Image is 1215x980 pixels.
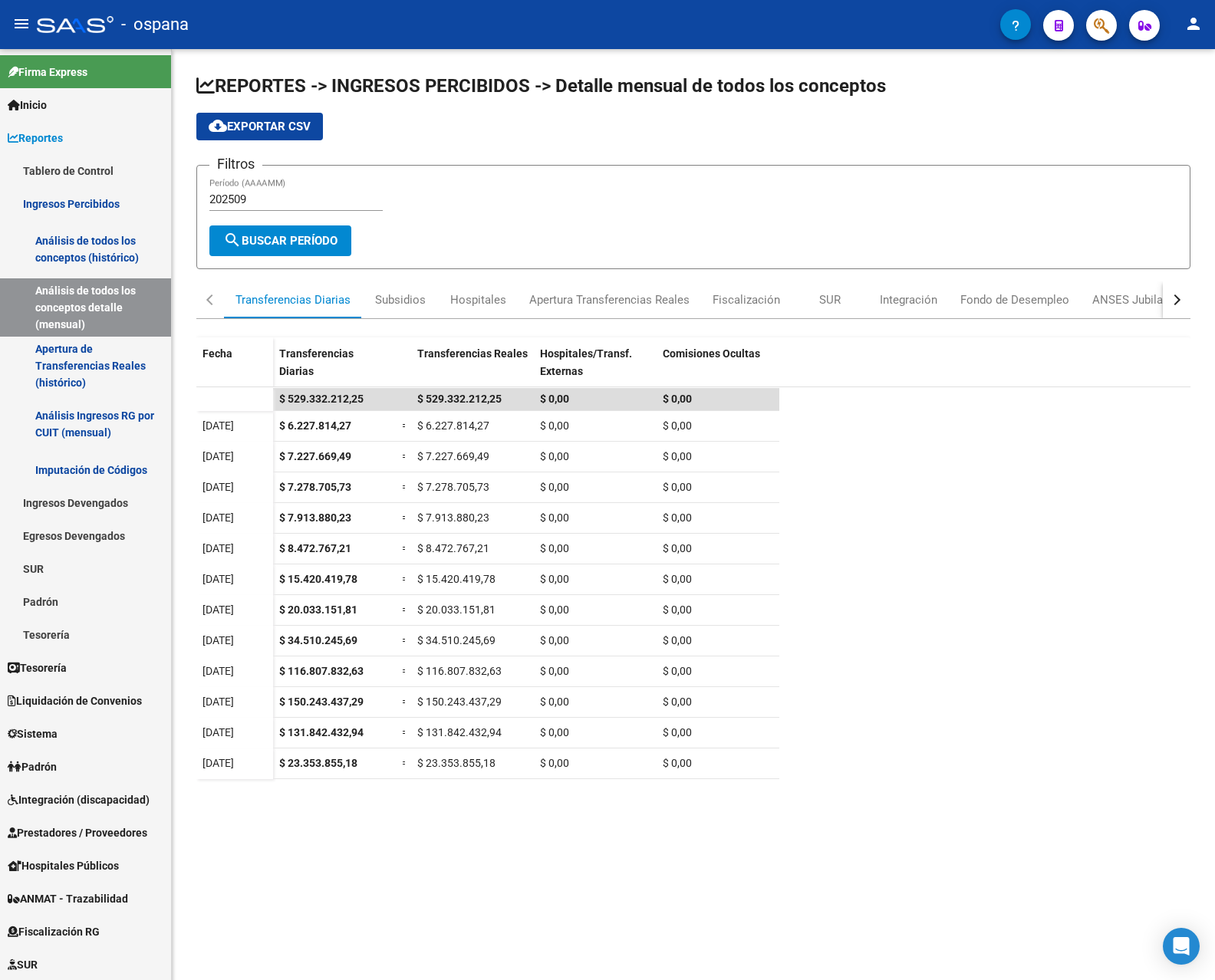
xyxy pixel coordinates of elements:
[209,120,311,133] span: Exportar CSV
[202,573,234,585] span: [DATE]
[713,291,780,308] div: Fiscalización
[417,726,502,738] span: $ 131.842.432,94
[657,337,779,402] datatable-header-cell: Comisiones Ocultas
[402,419,408,432] span: =
[209,117,227,135] mat-icon: cloud_download
[663,665,692,677] span: $ 0,00
[663,696,692,708] span: $ 0,00
[663,603,692,616] span: $ 0,00
[540,696,569,708] span: $ 0,00
[540,347,632,377] span: Hospitales/Transf. Externas
[417,634,496,646] span: $ 34.510.245,69
[202,419,234,432] span: [DATE]
[540,603,569,616] span: $ 0,00
[279,665,364,677] span: $ 116.807.832,63
[402,542,408,554] span: =
[663,419,692,432] span: $ 0,00
[402,665,408,677] span: =
[960,291,1069,308] div: Fondo de Desempleo
[402,450,408,462] span: =
[202,696,234,708] span: [DATE]
[402,603,408,616] span: =
[8,692,142,709] span: Liquidación de Convenios
[450,291,506,308] div: Hospitales
[540,665,569,677] span: $ 0,00
[1184,15,1203,33] mat-icon: person
[223,234,337,248] span: Buscar Período
[196,75,886,97] span: REPORTES -> INGRESOS PERCIBIDOS -> Detalle mensual de todos los conceptos
[8,824,147,841] span: Prestadores / Proveedores
[8,130,63,146] span: Reportes
[417,450,489,462] span: $ 7.227.669,49
[417,542,489,554] span: $ 8.472.767,21
[540,393,569,405] span: $ 0,00
[279,393,364,405] span: $ 529.332.212,25
[540,419,569,432] span: $ 0,00
[880,291,937,308] div: Integración
[202,757,234,769] span: [DATE]
[819,291,841,308] div: SUR
[279,634,357,646] span: $ 34.510.245,69
[663,542,692,554] span: $ 0,00
[417,393,502,405] span: $ 529.332.212,25
[209,153,262,175] h3: Filtros
[202,726,234,738] span: [DATE]
[417,757,496,769] span: $ 23.353.855,18
[196,113,323,140] button: Exportar CSV
[202,450,234,462] span: [DATE]
[8,923,100,940] span: Fiscalización RG
[540,511,569,524] span: $ 0,00
[8,725,58,742] span: Sistema
[202,511,234,524] span: [DATE]
[202,665,234,677] span: [DATE]
[1163,928,1200,965] div: Open Intercom Messenger
[417,573,496,585] span: $ 15.420.419,78
[529,291,690,308] div: Apertura Transferencias Reales
[663,511,692,524] span: $ 0,00
[121,8,189,41] span: - ospana
[540,634,569,646] span: $ 0,00
[540,481,569,493] span: $ 0,00
[8,890,128,907] span: ANMAT - Trazabilidad
[279,542,351,554] span: $ 8.472.767,21
[375,291,426,308] div: Subsidios
[279,757,357,769] span: $ 23.353.855,18
[279,481,351,493] span: $ 7.278.705,73
[540,573,569,585] span: $ 0,00
[417,347,528,360] span: Transferencias Reales
[202,481,234,493] span: [DATE]
[8,791,150,808] span: Integración (discapacidad)
[663,573,692,585] span: $ 0,00
[402,726,408,738] span: =
[279,726,364,738] span: $ 131.842.432,94
[402,573,408,585] span: =
[279,511,351,524] span: $ 7.913.880,23
[279,419,351,432] span: $ 6.227.814,27
[202,542,234,554] span: [DATE]
[417,481,489,493] span: $ 7.278.705,73
[402,757,408,769] span: =
[235,291,351,308] div: Transferencias Diarias
[402,481,408,493] span: =
[8,64,87,81] span: Firma Express
[417,511,489,524] span: $ 7.913.880,23
[1092,291,1182,308] div: ANSES Jubilados
[8,659,67,676] span: Tesorería
[663,347,760,360] span: Comisiones Ocultas
[402,511,408,524] span: =
[540,757,569,769] span: $ 0,00
[402,696,408,708] span: =
[279,573,357,585] span: $ 15.420.419,78
[202,634,234,646] span: [DATE]
[279,347,354,377] span: Transferencias Diarias
[223,231,242,249] mat-icon: search
[411,337,534,402] datatable-header-cell: Transferencias Reales
[12,15,31,33] mat-icon: menu
[534,337,657,402] datatable-header-cell: Hospitales/Transf. Externas
[417,603,496,616] span: $ 20.033.151,81
[540,726,569,738] span: $ 0,00
[540,450,569,462] span: $ 0,00
[663,726,692,738] span: $ 0,00
[273,337,396,402] datatable-header-cell: Transferencias Diarias
[663,757,692,769] span: $ 0,00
